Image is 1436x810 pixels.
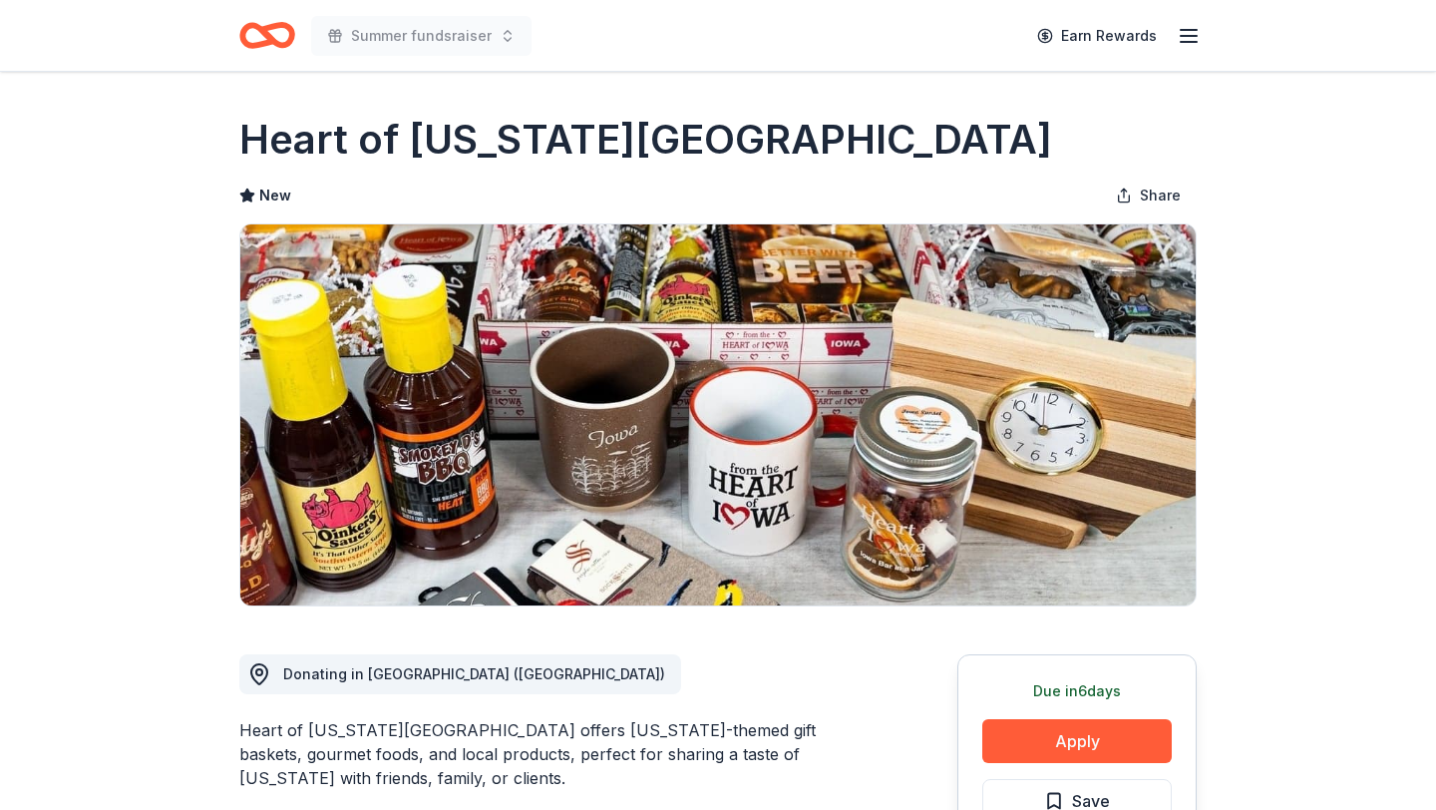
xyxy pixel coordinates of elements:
[239,718,862,790] div: Heart of [US_STATE][GEOGRAPHIC_DATA] offers [US_STATE]-themed gift baskets, gourmet foods, and lo...
[351,24,492,48] span: Summer fundsraiser
[239,112,1052,168] h1: Heart of [US_STATE][GEOGRAPHIC_DATA]
[1140,184,1181,207] span: Share
[239,12,295,59] a: Home
[259,184,291,207] span: New
[982,679,1172,703] div: Due in 6 days
[1100,176,1197,215] button: Share
[1025,18,1169,54] a: Earn Rewards
[283,665,665,682] span: Donating in [GEOGRAPHIC_DATA] ([GEOGRAPHIC_DATA])
[240,224,1196,606] img: Image for Heart of Iowa Market Place
[311,16,532,56] button: Summer fundsraiser
[982,719,1172,763] button: Apply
